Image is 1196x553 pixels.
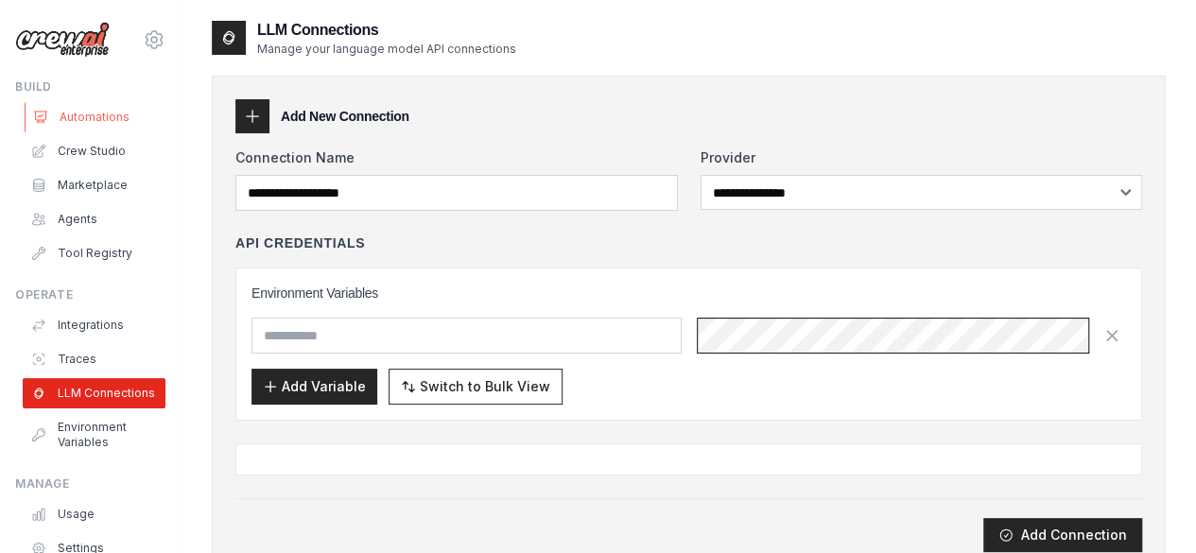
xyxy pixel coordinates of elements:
[23,170,165,200] a: Marketplace
[23,499,165,529] a: Usage
[23,238,165,268] a: Tool Registry
[257,19,516,42] h2: LLM Connections
[15,476,165,492] div: Manage
[701,148,1143,167] label: Provider
[235,233,365,252] h4: API Credentials
[23,136,165,166] a: Crew Studio
[15,22,110,58] img: Logo
[23,378,165,408] a: LLM Connections
[23,204,165,234] a: Agents
[420,377,550,396] span: Switch to Bulk View
[15,287,165,302] div: Operate
[235,148,678,167] label: Connection Name
[25,102,167,132] a: Automations
[281,107,409,126] h3: Add New Connection
[23,412,165,458] a: Environment Variables
[251,284,1126,302] h3: Environment Variables
[23,310,165,340] a: Integrations
[23,344,165,374] a: Traces
[15,79,165,95] div: Build
[389,369,563,405] button: Switch to Bulk View
[251,369,377,405] button: Add Variable
[983,518,1142,552] button: Add Connection
[257,42,516,57] p: Manage your language model API connections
